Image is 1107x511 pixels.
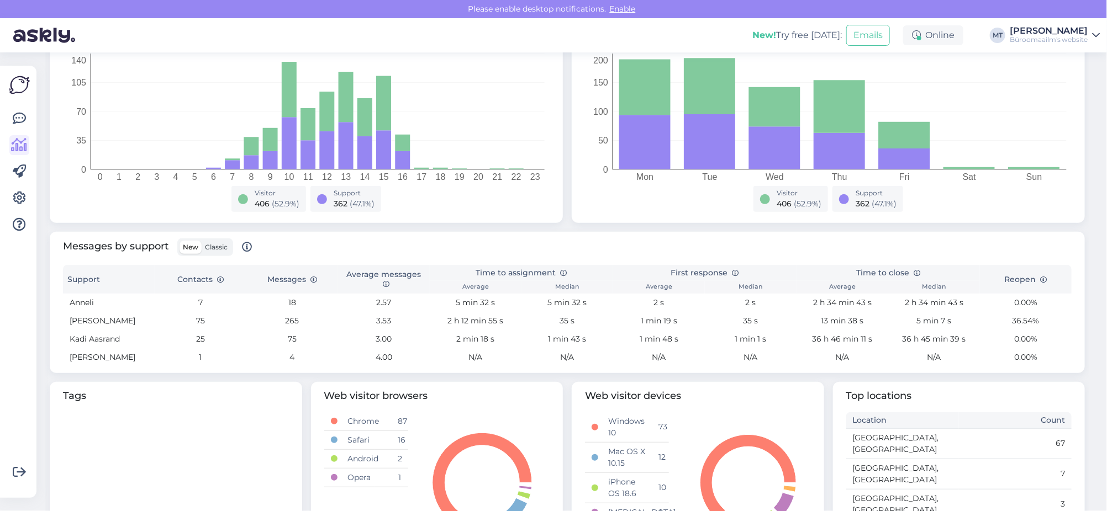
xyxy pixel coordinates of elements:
[512,172,521,182] tspan: 22
[705,294,797,312] td: 2 s
[602,442,652,472] td: Mac OS X 10.15
[341,468,391,487] td: Opera
[777,199,792,209] span: 406
[155,348,246,366] td: 1
[268,172,273,182] tspan: 9
[705,281,797,294] th: Median
[430,330,521,348] td: 2 min 18 s
[1010,26,1100,44] a: [PERSON_NAME]Büroomaailm's website
[183,243,198,251] span: New
[391,449,408,468] td: 2
[492,172,502,182] tspan: 21
[63,330,155,348] td: Kadi Aasrand
[705,348,797,366] td: N/A
[63,388,289,403] span: Tags
[888,348,980,366] td: N/A
[602,412,652,443] td: Windows 10
[211,172,216,182] tspan: 6
[71,56,86,65] tspan: 140
[430,281,521,294] th: Average
[846,459,959,489] td: [GEOGRAPHIC_DATA], [GEOGRAPHIC_DATA]
[230,172,235,182] tspan: 7
[797,330,888,348] td: 36 h 46 min 11 s
[63,265,155,294] th: Support
[598,136,608,145] tspan: 50
[980,265,1072,294] th: Reopen
[613,281,705,294] th: Average
[272,199,299,209] span: ( 52.9 %)
[155,294,246,312] td: 7
[593,107,608,116] tspan: 100
[652,412,669,443] td: 73
[246,330,338,348] td: 75
[98,172,103,182] tspan: 0
[303,172,313,182] tspan: 11
[613,294,705,312] td: 2 s
[593,56,608,65] tspan: 200
[652,442,669,472] td: 12
[990,28,1005,43] div: MT
[334,188,375,198] div: Support
[255,199,270,209] span: 406
[154,172,159,182] tspan: 3
[766,172,784,182] tspan: Wed
[980,312,1072,330] td: 36.54%
[797,294,888,312] td: 2 h 34 min 43 s
[856,199,869,209] span: 362
[341,430,391,449] td: Safari
[63,294,155,312] td: Anneli
[63,312,155,330] td: [PERSON_NAME]
[797,281,888,294] th: Average
[959,428,1072,459] td: 67
[155,330,246,348] td: 25
[521,312,613,330] td: 35 s
[417,172,426,182] tspan: 17
[63,238,252,256] span: Messages by support
[980,330,1072,348] td: 0.00%
[899,172,910,182] tspan: Fri
[521,294,613,312] td: 5 min 32 s
[334,199,347,209] span: 362
[322,172,332,182] tspan: 12
[846,388,1072,403] span: Top locations
[856,188,897,198] div: Support
[117,172,122,182] tspan: 1
[71,78,86,87] tspan: 105
[888,281,980,294] th: Median
[585,388,811,403] span: Web visitor devices
[797,312,888,330] td: 13 min 38 s
[430,348,521,366] td: N/A
[391,430,408,449] td: 16
[794,199,821,209] span: ( 52.9 %)
[391,412,408,431] td: 87
[338,330,430,348] td: 3.00
[963,172,977,182] tspan: Sat
[607,4,639,14] span: Enable
[255,188,299,198] div: Visitor
[338,265,430,294] th: Average messages
[338,348,430,366] td: 4.00
[246,348,338,366] td: 4
[341,449,391,468] td: Android
[324,388,550,403] span: Web visitor browsers
[846,25,890,46] button: Emails
[613,348,705,366] td: N/A
[1010,35,1088,44] div: Büroomaailm's website
[959,459,1072,489] td: 7
[173,172,178,182] tspan: 4
[155,312,246,330] td: 75
[284,172,294,182] tspan: 10
[341,412,391,431] td: Chrome
[350,199,375,209] span: ( 47.1 %)
[63,348,155,366] td: [PERSON_NAME]
[455,172,465,182] tspan: 19
[521,348,613,366] td: N/A
[888,294,980,312] td: 2 h 34 min 43 s
[338,294,430,312] td: 2.57
[1010,26,1088,35] div: [PERSON_NAME]
[888,330,980,348] td: 36 h 45 min 39 s
[76,107,86,116] tspan: 70
[76,136,86,145] tspan: 35
[135,172,140,182] tspan: 2
[341,172,351,182] tspan: 13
